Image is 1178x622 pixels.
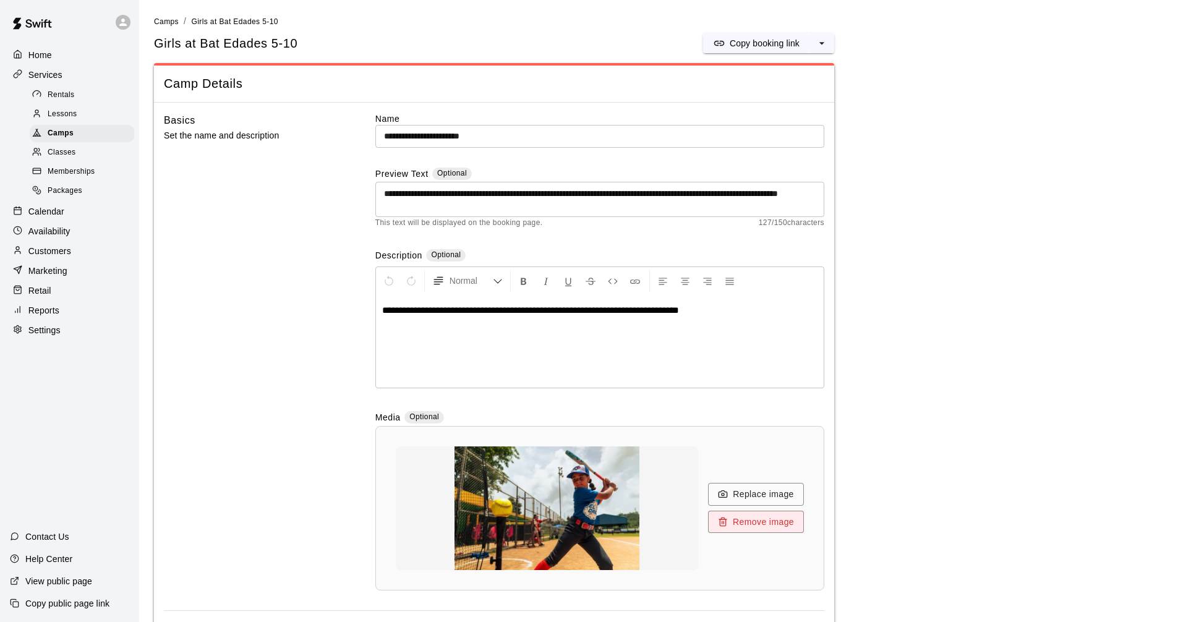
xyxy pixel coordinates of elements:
[25,553,72,565] p: Help Center
[378,270,399,292] button: Undo
[191,17,278,26] span: Girls at Bat Edades 5-10
[427,270,508,292] button: Formatting Options
[580,270,601,292] button: Format Strikethrough
[558,270,579,292] button: Format Underline
[48,185,82,197] span: Packages
[652,270,673,292] button: Left Align
[28,69,62,81] p: Services
[697,270,718,292] button: Right Align
[708,511,804,534] button: Remove image
[10,242,129,260] a: Customers
[10,46,129,64] a: Home
[30,163,134,181] div: Memberships
[30,182,139,201] a: Packages
[48,166,95,178] span: Memberships
[10,262,129,280] a: Marketing
[184,15,186,28] li: /
[10,66,129,84] a: Services
[536,270,557,292] button: Format Italics
[625,270,646,292] button: Insert Link
[30,106,134,123] div: Lessons
[730,37,800,49] p: Copy booking link
[431,250,461,259] span: Optional
[48,89,75,101] span: Rentals
[450,275,493,287] span: Normal
[513,270,534,292] button: Format Bold
[602,270,623,292] button: Insert Code
[759,217,824,229] span: 127 / 150 characters
[675,270,696,292] button: Center Align
[423,446,670,570] img: Service image
[401,270,422,292] button: Redo
[10,202,129,221] a: Calendar
[10,301,129,320] a: Reports
[28,49,52,61] p: Home
[30,143,139,163] a: Classes
[30,85,139,104] a: Rentals
[28,265,67,277] p: Marketing
[10,321,129,339] a: Settings
[30,182,134,200] div: Packages
[30,104,139,124] a: Lessons
[375,168,429,182] label: Preview Text
[154,35,297,52] h5: Girls at Bat Edades 5-10
[30,163,139,182] a: Memberships
[48,127,74,140] span: Camps
[719,270,740,292] button: Justify Align
[48,108,77,121] span: Lessons
[375,217,543,229] span: This text will be displayed on the booking page.
[375,249,422,263] label: Description
[809,33,834,53] button: select merge strategy
[28,284,51,297] p: Retail
[164,128,336,143] p: Set the name and description
[28,304,59,317] p: Reports
[154,16,179,26] a: Camps
[708,483,804,506] button: Replace image
[703,33,834,53] div: split button
[10,222,129,241] a: Availability
[154,17,179,26] span: Camps
[28,205,64,218] p: Calendar
[375,411,401,425] label: Media
[30,87,134,104] div: Rentals
[30,144,134,161] div: Classes
[164,75,824,92] span: Camp Details
[28,225,70,237] p: Availability
[154,15,1163,28] nav: breadcrumb
[703,33,809,53] button: Copy booking link
[10,281,129,300] a: Retail
[375,113,824,125] label: Name
[25,530,69,543] p: Contact Us
[28,324,61,336] p: Settings
[25,575,92,587] p: View public page
[48,147,75,159] span: Classes
[437,169,467,177] span: Optional
[30,125,134,142] div: Camps
[28,245,71,257] p: Customers
[164,113,195,129] h6: Basics
[25,597,109,610] p: Copy public page link
[409,412,439,421] span: Optional
[30,124,139,143] a: Camps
